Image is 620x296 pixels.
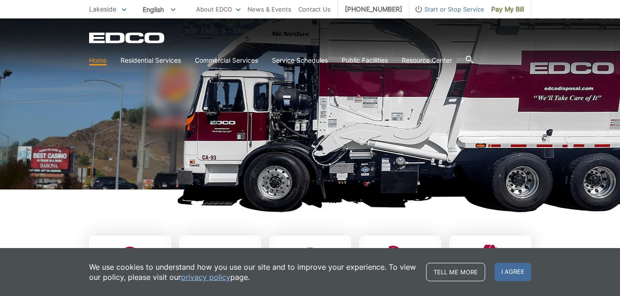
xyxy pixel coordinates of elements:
[89,262,417,282] p: We use cookies to understand how you use our site and to improve your experience. To view our pol...
[89,5,116,13] span: Lakeside
[272,55,328,65] a: Service Schedules
[120,55,181,65] a: Residential Services
[494,263,531,281] span: I agree
[342,55,388,65] a: Public Facilities
[247,4,291,14] a: News & Events
[491,4,524,14] span: Pay My Bill
[181,272,230,282] a: privacy policy
[426,263,485,281] a: Tell me more
[298,4,331,14] a: Contact Us
[89,55,107,65] a: Home
[195,55,258,65] a: Commercial Services
[196,4,241,14] a: About EDCO
[136,2,182,17] span: English
[402,55,452,65] a: Resource Center
[89,32,166,43] a: EDCD logo. Return to the homepage.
